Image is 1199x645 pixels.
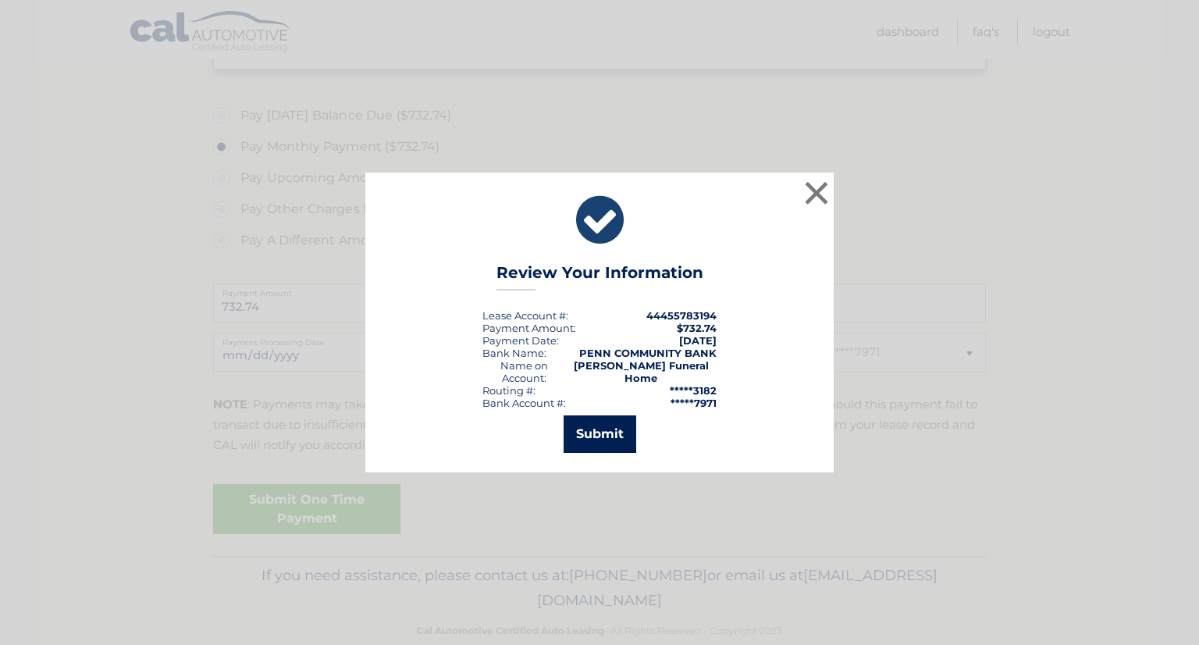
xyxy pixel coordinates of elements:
div: Lease Account #: [482,309,568,322]
h3: Review Your Information [496,263,703,290]
strong: [PERSON_NAME] Funeral Home [574,359,709,384]
button: × [801,177,832,208]
div: Payment Amount: [482,322,576,334]
strong: 44455783194 [646,309,717,322]
div: : [482,334,559,347]
div: Name on Account: [482,359,566,384]
button: Submit [564,415,636,453]
div: Bank Name: [482,347,546,359]
span: [DATE] [679,334,717,347]
div: Routing #: [482,384,535,397]
strong: PENN COMMUNITY BANK [579,347,717,359]
div: Bank Account #: [482,397,566,409]
span: $732.74 [677,322,717,334]
span: Payment Date [482,334,557,347]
